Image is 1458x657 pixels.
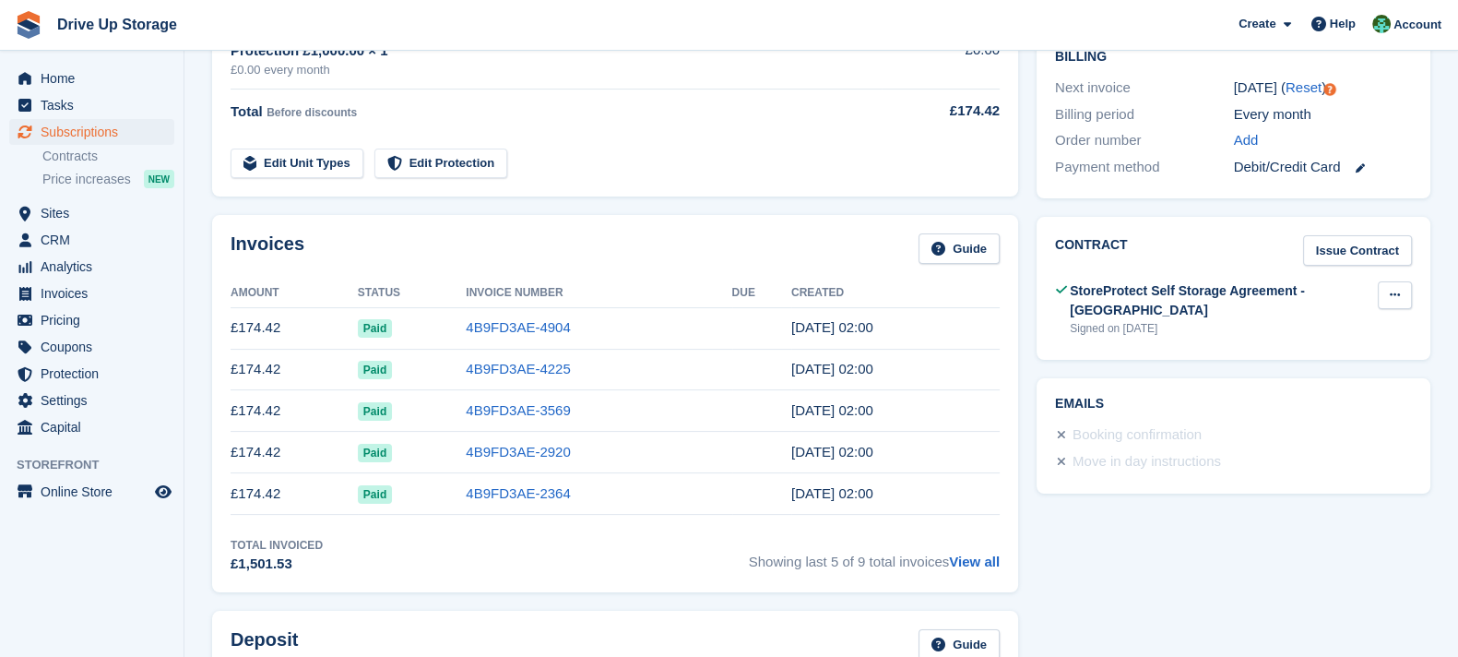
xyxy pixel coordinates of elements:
div: Booking confirmation [1073,424,1202,447]
td: £174.42 [231,473,358,515]
td: £174.42 [231,432,358,473]
a: menu [9,119,174,145]
span: Showing last 5 of 9 total invoices [749,537,1000,575]
a: menu [9,227,174,253]
span: Paid [358,402,392,421]
span: Before discounts [267,106,357,119]
a: menu [9,414,174,440]
a: menu [9,254,174,280]
span: Paid [358,444,392,462]
span: Paid [358,319,392,338]
td: £0.00 [882,30,1000,90]
a: menu [9,334,174,360]
span: Online Store [41,479,151,505]
a: menu [9,307,174,333]
span: Invoices [41,281,151,306]
th: Invoice Number [466,279,731,308]
div: Order number [1055,130,1234,151]
span: Subscriptions [41,119,151,145]
time: 2025-05-28 01:00:23 UTC [791,485,873,501]
a: menu [9,479,174,505]
span: Coupons [41,334,151,360]
a: Drive Up Storage [50,9,184,40]
a: Contracts [42,148,174,165]
img: Camille [1372,15,1391,33]
a: View all [949,554,1000,569]
span: Total [231,103,263,119]
div: Every month [1234,104,1413,125]
a: menu [9,92,174,118]
h2: Contract [1055,235,1128,266]
td: £174.42 [231,349,358,390]
div: Move in day instructions [1073,451,1221,473]
time: 2025-09-28 01:00:40 UTC [791,319,873,335]
div: [DATE] ( ) [1234,78,1413,99]
a: 4B9FD3AE-3569 [466,402,570,418]
span: Tasks [41,92,151,118]
span: Analytics [41,254,151,280]
th: Due [732,279,791,308]
div: StoreProtect Self Storage Agreement - [GEOGRAPHIC_DATA] [1070,281,1378,320]
div: Billing period [1055,104,1234,125]
h2: Emails [1055,397,1412,412]
span: CRM [41,227,151,253]
span: Capital [41,414,151,440]
span: Protection [41,361,151,387]
td: £174.42 [231,307,358,349]
h2: Invoices [231,233,304,264]
a: 4B9FD3AE-4225 [466,361,570,376]
time: 2025-06-28 01:00:37 UTC [791,444,873,460]
a: 4B9FD3AE-2920 [466,444,570,460]
div: NEW [144,170,174,188]
a: menu [9,388,174,413]
div: Total Invoiced [231,537,323,554]
div: £1,501.53 [231,554,323,575]
div: Signed on [DATE] [1070,320,1378,337]
h2: Billing [1055,46,1412,65]
div: Next invoice [1055,78,1234,99]
a: 4B9FD3AE-4904 [466,319,570,335]
a: menu [9,361,174,387]
span: Create [1239,15,1275,33]
th: Status [358,279,466,308]
a: menu [9,200,174,226]
a: Reset [1286,79,1322,95]
div: £174.42 [882,101,1000,122]
a: Guide [919,233,1000,264]
span: Pricing [41,307,151,333]
a: 4B9FD3AE-2364 [466,485,570,501]
span: Help [1330,15,1356,33]
span: Home [41,66,151,91]
div: Protection £1,000.00 × 1 [231,41,882,62]
td: £174.42 [231,390,358,432]
a: menu [9,281,174,306]
th: Amount [231,279,358,308]
th: Created [791,279,1000,308]
div: Tooltip anchor [1322,81,1338,98]
a: menu [9,66,174,91]
span: Paid [358,485,392,504]
span: Account [1393,16,1441,34]
span: Storefront [17,456,184,474]
div: Debit/Credit Card [1234,157,1413,178]
div: £0.00 every month [231,61,882,79]
time: 2025-07-28 01:00:07 UTC [791,402,873,418]
div: Payment method [1055,157,1234,178]
a: Edit Unit Types [231,149,363,179]
a: Edit Protection [374,149,507,179]
img: stora-icon-8386f47178a22dfd0bd8f6a31ec36ba5ce8667c1dd55bd0f319d3a0aa187defe.svg [15,11,42,39]
span: Sites [41,200,151,226]
a: Price increases NEW [42,169,174,189]
a: Preview store [152,481,174,503]
a: Add [1234,130,1259,151]
span: Settings [41,388,151,413]
span: Price increases [42,171,131,188]
a: Issue Contract [1303,235,1412,266]
span: Paid [358,361,392,379]
time: 2025-08-28 01:00:38 UTC [791,361,873,376]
